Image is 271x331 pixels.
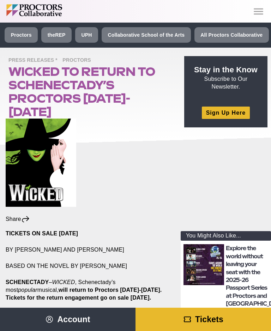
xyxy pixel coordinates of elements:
[6,278,168,302] p: – , Schenectady’s most musical,
[193,65,259,91] p: Subscribe to Our Newsletter.
[5,27,38,43] a: Proctors
[194,27,269,43] a: All Proctors Collaborative
[52,279,75,285] em: WICKED
[62,56,94,65] span: Proctors
[194,65,258,74] strong: Stay in the Know
[202,107,250,119] a: Sign Up Here
[6,215,30,223] div: Share
[8,56,61,65] span: Press Releases *
[18,287,37,293] em: popular
[195,315,223,324] span: Tickets
[181,231,271,241] div: You Might Also Like...
[6,4,96,16] img: Proctors logo
[6,230,78,236] strong: TICKETS ON SALE [DATE]
[41,27,72,43] a: theREP
[57,315,90,324] span: Account
[62,57,94,63] a: Proctors
[183,244,224,285] img: thumbnail: Explore the world without leaving your seat with the 2025-26 Passport Series at Procto...
[135,308,271,331] a: Tickets
[102,27,191,43] a: Collaborative School of the Arts
[8,57,61,63] a: Press Releases *
[8,65,168,119] h1: WICKED TO RETURN TO SCHENECTADY’S PROCTORS [DATE]-[DATE]
[6,262,168,270] p: BASED ON THE NOVEL BY [PERSON_NAME]
[6,287,162,301] strong: will return to Proctors [DATE]-[DATE]. Tickets for the return engagement go on sale [DATE].
[6,279,49,285] strong: SCHENECTADY
[6,246,168,254] p: BY [PERSON_NAME] AND [PERSON_NAME]
[75,27,98,43] a: UPH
